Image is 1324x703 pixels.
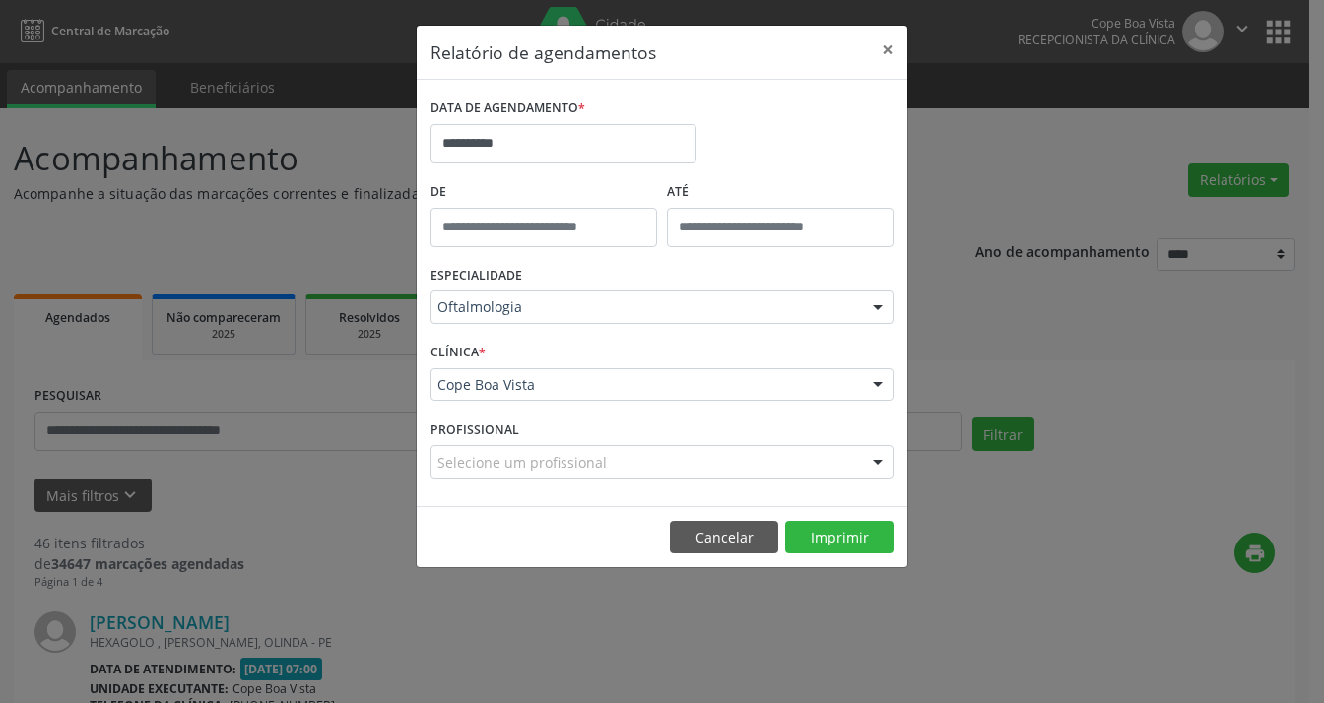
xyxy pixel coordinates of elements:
[430,94,585,124] label: DATA DE AGENDAMENTO
[430,261,522,291] label: ESPECIALIDADE
[670,521,778,554] button: Cancelar
[430,177,657,208] label: De
[785,521,894,554] button: Imprimir
[430,39,656,65] h5: Relatório de agendamentos
[437,375,853,395] span: Cope Boa Vista
[868,26,907,74] button: Close
[437,452,607,473] span: Selecione um profissional
[430,338,486,368] label: CLÍNICA
[667,177,894,208] label: ATÉ
[437,297,853,317] span: Oftalmologia
[430,415,519,445] label: PROFISSIONAL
